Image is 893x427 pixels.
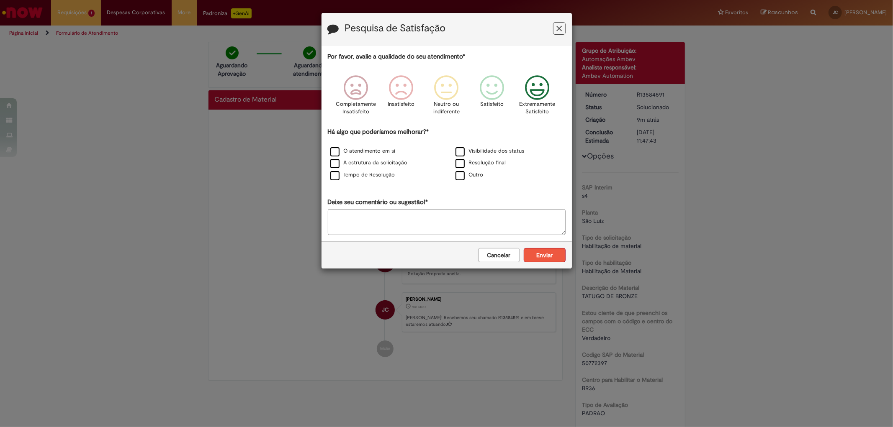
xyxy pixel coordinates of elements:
button: Enviar [524,248,566,262]
label: Por favor, avalie a qualidade do seu atendimento* [328,52,466,61]
div: Completamente Insatisfeito [335,69,377,126]
p: Completamente Insatisfeito [336,100,376,116]
p: Extremamente Satisfeito [519,100,555,116]
label: Outro [456,171,484,179]
label: A estrutura da solicitação [330,159,408,167]
label: Pesquisa de Satisfação [345,23,446,34]
label: Tempo de Resolução [330,171,395,179]
label: Resolução final [456,159,506,167]
label: Visibilidade dos status [456,147,525,155]
p: Neutro ou indiferente [431,100,461,116]
p: Insatisfeito [388,100,414,108]
div: Há algo que poderíamos melhorar?* [328,128,566,182]
label: Deixe seu comentário ou sugestão!* [328,198,428,207]
div: Insatisfeito [380,69,422,126]
div: Extremamente Satisfeito [516,69,558,126]
div: Satisfeito [471,69,513,126]
div: Neutro ou indiferente [425,69,468,126]
button: Cancelar [478,248,520,262]
label: O atendimento em si [330,147,396,155]
p: Satisfeito [480,100,504,108]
